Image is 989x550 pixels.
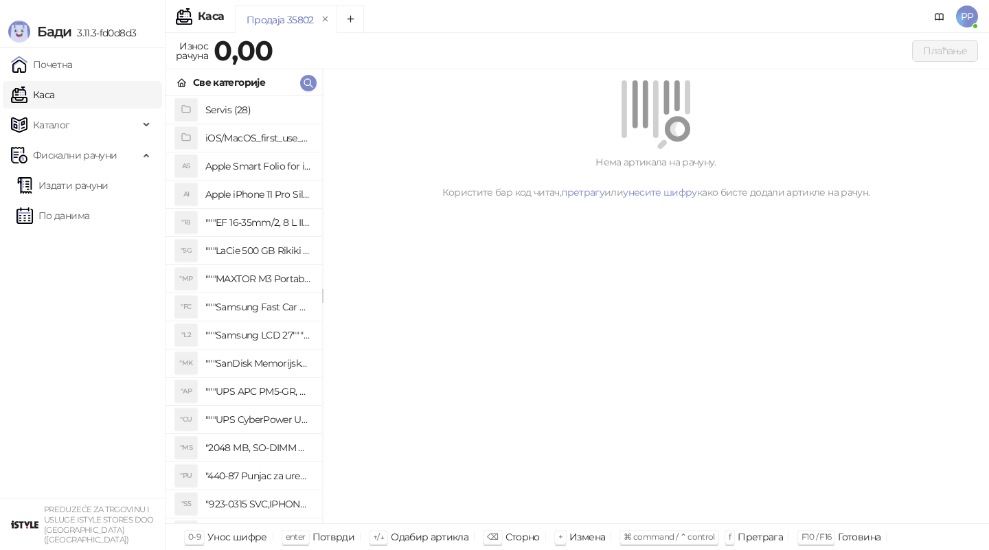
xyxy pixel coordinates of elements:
[558,531,562,542] span: +
[205,465,311,487] h4: "440-87 Punjac za uredjaje sa micro USB portom 4/1, Stand."
[175,352,197,374] div: "MK
[802,531,831,542] span: F10 / F16
[175,183,197,205] div: AI
[11,51,73,78] a: Почетна
[373,531,384,542] span: ↑/↓
[175,493,197,515] div: "S5
[33,141,117,169] span: Фискални рачуни
[569,528,605,546] div: Измена
[11,511,38,538] img: 64x64-companyLogo-77b92cf4-9946-4f36-9751-bf7bb5fd2c7d.png
[956,5,978,27] span: PP
[487,531,498,542] span: ⌫
[312,528,355,546] div: Потврди
[33,111,70,139] span: Каталог
[11,81,54,108] a: Каса
[339,154,973,200] div: Нема артикала на рачуну. Користите бар код читач, или како бисте додали артикле на рачун.
[738,528,783,546] div: Претрага
[561,186,604,198] a: претрагу
[175,296,197,318] div: "FC
[205,352,311,374] h4: """SanDisk Memorijska kartica 256GB microSDXC sa SD adapterom SDSQXA1-256G-GN6MA - Extreme PLUS, ...
[175,211,197,233] div: "18
[175,465,197,487] div: "PU
[175,437,197,459] div: "MS
[205,437,311,459] h4: "2048 MB, SO-DIMM DDRII, 667 MHz, Napajanje 1,8 0,1 V, Latencija CL5"
[391,528,468,546] div: Одабир артикла
[175,155,197,177] div: AS
[317,14,334,25] button: remove
[71,27,136,39] span: 3.11.3-fd0d8d3
[205,183,311,205] h4: Apple iPhone 11 Pro Silicone Case - Black
[205,240,311,262] h4: """LaCie 500 GB Rikiki USB 3.0 / Ultra Compact & Resistant aluminum / USB 3.0 / 2.5"""""""
[205,409,311,431] h4: """UPS CyberPower UT650EG, 650VA/360W , line-int., s_uko, desktop"""
[205,211,311,233] h4: """EF 16-35mm/2, 8 L III USM"""
[205,493,311,515] h4: "923-0315 SVC,IPHONE 5/5S BATTERY REMOVAL TRAY Držač za iPhone sa kojim se otvara display
[929,5,951,27] a: Документација
[37,23,71,40] span: Бади
[207,528,267,546] div: Унос шифре
[188,531,201,542] span: 0-9
[16,172,109,199] a: Издати рачуни
[166,96,322,523] div: grid
[214,34,273,67] strong: 0,00
[838,528,880,546] div: Готовина
[205,296,311,318] h4: """Samsung Fast Car Charge Adapter, brzi auto punja_, boja crna"""
[205,324,311,346] h4: """Samsung LCD 27"""" C27F390FHUXEN"""
[624,531,715,542] span: ⌘ command / ⌃ control
[173,37,211,65] div: Износ рачуна
[44,505,154,545] small: PREDUZEĆE ZA TRGOVINU I USLUGE ISTYLE STORES DOO [GEOGRAPHIC_DATA] ([GEOGRAPHIC_DATA])
[193,75,265,90] div: Све категорије
[175,380,197,402] div: "AP
[175,324,197,346] div: "L2
[205,155,311,177] h4: Apple Smart Folio for iPad mini (A17 Pro) - Sage
[247,12,314,27] div: Продаја 35802
[729,531,731,542] span: f
[175,268,197,290] div: "MP
[8,21,30,43] img: Logo
[205,99,311,121] h4: Servis (28)
[205,127,311,149] h4: iOS/MacOS_first_use_assistance (4)
[505,528,540,546] div: Сторно
[205,521,311,543] h4: "923-0448 SVC,IPHONE,TOURQUE DRIVER KIT .65KGF- CM Šrafciger "
[16,202,89,229] a: По данима
[205,380,311,402] h4: """UPS APC PM5-GR, Essential Surge Arrest,5 utic_nica"""
[286,531,306,542] span: enter
[912,40,978,62] button: Плаћање
[623,186,697,198] a: унесите шифру
[175,409,197,431] div: "CU
[205,268,311,290] h4: """MAXTOR M3 Portable 2TB 2.5"""" crni eksterni hard disk HX-M201TCB/GM"""
[175,240,197,262] div: "5G
[198,11,224,22] div: Каса
[175,521,197,543] div: "SD
[337,5,364,33] button: Add tab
